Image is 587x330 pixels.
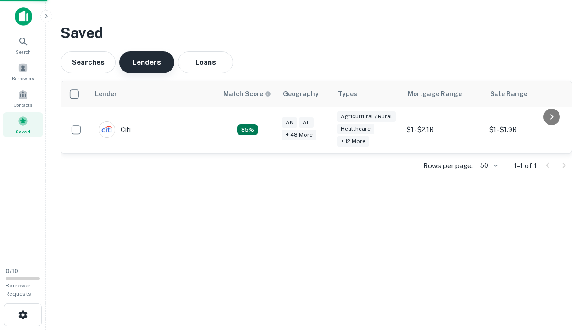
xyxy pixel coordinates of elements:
[485,81,567,107] th: Sale Range
[178,51,233,73] button: Loans
[99,122,115,137] img: picture
[61,51,116,73] button: Searches
[3,59,43,84] a: Borrowers
[3,33,43,57] a: Search
[223,89,269,99] h6: Match Score
[16,128,30,135] span: Saved
[485,107,567,153] td: $1 - $1.9B
[14,101,32,109] span: Contacts
[119,51,174,73] button: Lenders
[402,107,485,153] td: $1 - $2.1B
[337,136,369,147] div: + 12 more
[237,124,258,135] div: Capitalize uses an advanced AI algorithm to match your search with the best lender. The match sco...
[218,81,277,107] th: Capitalize uses an advanced AI algorithm to match your search with the best lender. The match sco...
[277,81,332,107] th: Geography
[338,88,357,99] div: Types
[3,86,43,110] a: Contacts
[61,22,572,44] h3: Saved
[402,81,485,107] th: Mortgage Range
[6,282,31,297] span: Borrower Requests
[299,117,314,128] div: AL
[282,130,316,140] div: + 48 more
[282,117,297,128] div: AK
[283,88,319,99] div: Geography
[514,160,537,171] p: 1–1 of 1
[16,48,31,55] span: Search
[99,121,131,138] div: Citi
[541,257,587,301] iframe: Chat Widget
[408,88,462,99] div: Mortgage Range
[223,89,271,99] div: Capitalize uses an advanced AI algorithm to match your search with the best lender. The match sco...
[3,112,43,137] a: Saved
[12,75,34,82] span: Borrowers
[476,159,499,172] div: 50
[332,81,402,107] th: Types
[490,88,527,99] div: Sale Range
[95,88,117,99] div: Lender
[337,124,374,134] div: Healthcare
[337,111,396,122] div: Agricultural / Rural
[6,268,18,275] span: 0 / 10
[423,160,473,171] p: Rows per page:
[89,81,218,107] th: Lender
[15,7,32,26] img: capitalize-icon.png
